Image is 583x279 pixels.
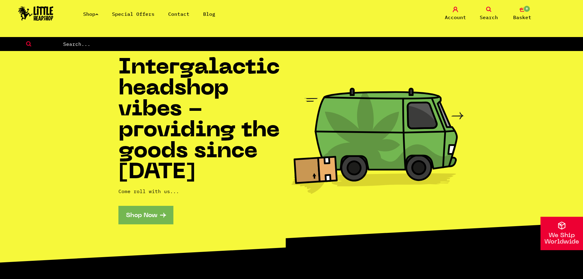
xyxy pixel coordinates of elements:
[118,206,173,224] a: Shop Now
[112,11,155,17] a: Special Offers
[203,11,215,17] a: Blog
[445,14,466,21] span: Account
[168,11,189,17] a: Contact
[480,14,498,21] span: Search
[118,188,291,195] p: Come roll with us...
[18,6,53,21] img: Little Head Shop Logo
[513,14,531,21] span: Basket
[523,5,530,12] span: 0
[540,233,583,245] p: We Ship Worldwide
[83,11,98,17] a: Shop
[118,58,291,183] h1: Intergalactic headshop vibes - providing the goods since [DATE]
[474,7,504,21] a: Search
[507,7,537,21] a: 0 Basket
